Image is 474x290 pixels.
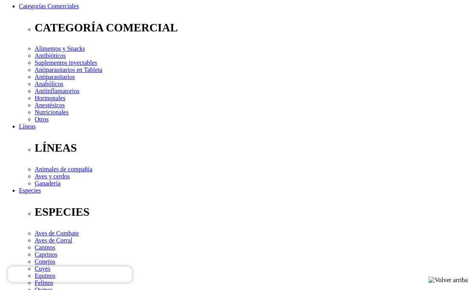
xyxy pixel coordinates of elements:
[19,3,79,9] a: Categorías Comerciales
[35,244,55,251] a: Caninos
[35,237,72,244] a: Aves de Corral
[35,230,79,237] a: Aves de Combate
[35,88,80,94] a: Antiinflamatorios
[35,258,55,265] a: Conejos
[35,21,471,34] p: CATEGORÍA COMERCIAL
[35,180,61,187] a: Ganadería
[35,279,53,286] a: Felinos
[35,73,75,80] a: Antiparasitarios
[35,173,70,180] a: Aves y cerdos
[35,66,102,73] a: Antiparasitarios en Tableta
[35,251,57,258] a: Caprinos
[35,45,85,52] a: Alimentos y Snacks
[35,52,66,59] a: Antibióticos
[35,102,65,108] a: Anestésicos
[35,95,65,101] a: Hormonales
[35,81,63,87] a: Anabólicos
[428,277,468,284] img: Volver arriba
[35,109,69,116] a: Nutricionales
[35,116,49,123] a: Otros
[35,59,97,66] a: Suplementos inyectables
[8,266,132,282] iframe: Brevo live chat
[35,206,471,218] p: ESPECIES
[19,123,36,130] a: Líneas
[35,166,93,173] a: Animales de compañía
[35,141,471,154] p: LÍNEAS
[35,265,50,272] a: Cuyes
[19,187,41,194] a: Especies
